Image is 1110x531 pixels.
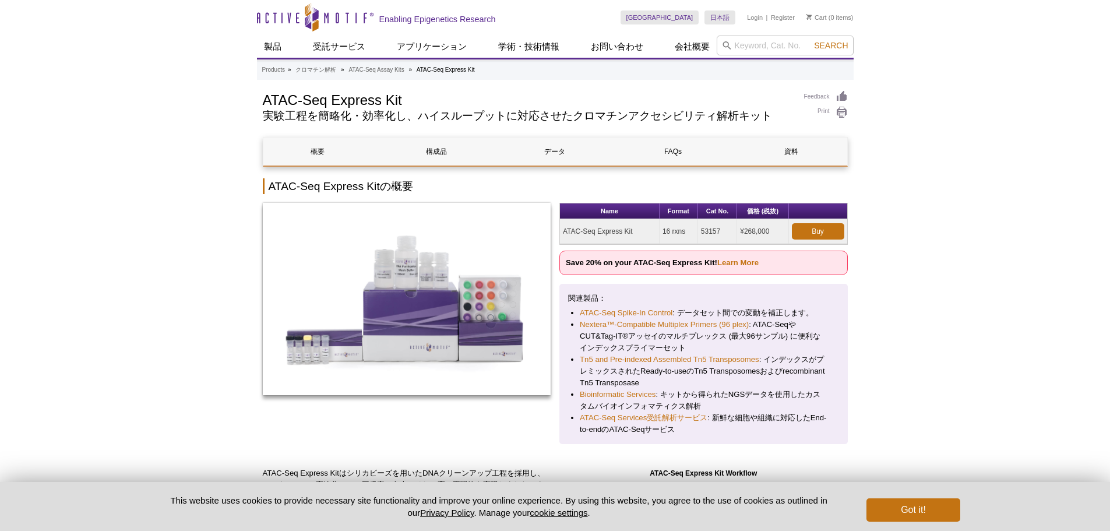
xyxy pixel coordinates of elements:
[737,203,788,219] th: 価格 (税抜)
[811,40,851,51] button: Search
[737,219,788,244] td: ¥268,000
[341,66,344,73] li: »
[660,203,698,219] th: Format
[698,219,737,244] td: 53157
[295,65,336,75] a: クロマチン解析
[382,138,491,166] a: 構成品
[747,13,763,22] a: Login
[806,13,827,22] a: Cart
[580,319,749,330] a: Nextera™-Compatible Multiplex Primers (96 plex)
[348,65,404,75] a: ATAC-Seq Assay Kits
[580,307,672,319] a: ATAC-Seq Spike-In Control
[668,36,717,58] a: 会社概要
[621,10,699,24] a: [GEOGRAPHIC_DATA]
[560,219,660,244] td: ATAC-Seq Express Kit
[390,36,474,58] a: アプリケーション
[814,41,848,50] span: Search
[584,36,650,58] a: お問い合わせ
[568,293,839,304] p: 関連製品：
[580,389,827,412] li: : キットから得られたNGSデータを使用したカスタムバイオインフォマティクス解析
[704,10,735,24] a: 日本語
[263,90,792,108] h1: ATAC-Seq Express Kit
[804,106,848,119] a: Print
[417,66,475,73] li: ATAC-Seq Express Kit
[500,138,609,166] a: データ
[379,14,496,24] h2: Enabling Epigenetics Research
[288,66,291,73] li: »
[737,138,846,166] a: 資料
[560,203,660,219] th: Name
[420,508,474,518] a: Privacy Policy
[660,219,698,244] td: 16 rxns
[263,203,551,395] img: ATAC-Seq Express Kit
[566,258,759,267] strong: Save 20% on your ATAC-Seq Express Kit!
[806,14,812,20] img: Your Cart
[530,508,587,518] button: cookie settings
[580,319,827,354] li: : ATAC-SeqやCUT&Tag-IT®アッセイのマルチプレックス (最大96サンプル) に便利なインデックスプライマーセット
[766,10,768,24] li: |
[771,13,795,22] a: Register
[580,354,827,389] li: : インデックスがプレミックスされたReady-to-useのTn5 Transposomesおよびrecombinant Tn5 Transposase
[580,307,827,319] li: : データセット間での変動を補正します。
[806,10,854,24] li: (0 items)
[306,36,372,58] a: 受託サービス
[263,138,373,166] a: 概要
[263,178,848,194] h2: ATAC-Seq Express Kitの概要
[262,65,285,75] a: Products
[866,498,960,522] button: Got it!
[257,36,288,58] a: 製品
[408,66,412,73] li: »
[792,223,844,240] a: Buy
[580,412,707,424] a: ATAC-Seq Services受託解析サービス
[618,138,728,166] a: FAQs
[698,203,737,219] th: Cat No.
[580,412,827,435] li: : 新鮮な細胞や組織に対応したEnd-to-endのATAC-Seqサービス
[580,354,759,365] a: Tn5 and Pre-indexed Assembled Tn5 Transposomes
[717,36,854,55] input: Keyword, Cat. No.
[650,469,757,477] strong: ATAC-Seq Express Kit Workflow
[717,258,759,267] a: Learn More
[491,36,566,58] a: 学術・技術情報
[804,90,848,103] a: Feedback
[580,389,656,400] a: Bioinformatic Services
[263,111,792,121] h2: 実験工程を簡略化・効率化し、ハイスループットに対応させたクロマチンアクセシビリティ解析キット
[150,494,848,519] p: This website uses cookies to provide necessary site functionality and improve your online experie...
